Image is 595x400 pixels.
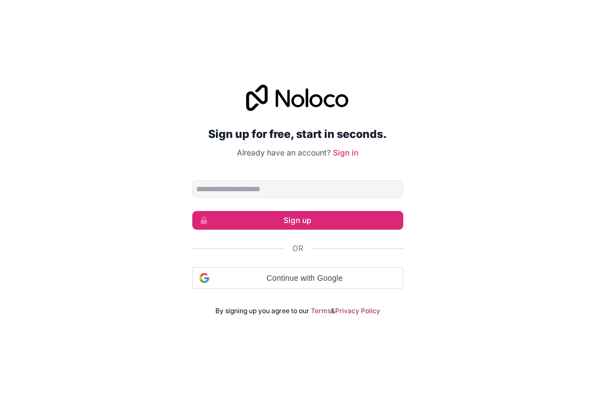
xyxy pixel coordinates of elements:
a: Sign in [333,148,358,157]
a: Privacy Policy [335,307,380,315]
span: Already have an account? [237,148,331,157]
button: Sign up [192,211,403,230]
span: Or [292,243,303,254]
a: Terms [311,307,331,315]
input: Email address [192,180,403,198]
span: & [331,307,335,315]
h2: Sign up for free, start in seconds. [192,124,403,144]
span: Continue with Google [214,273,396,284]
span: By signing up you agree to our [215,307,309,315]
div: Continue with Google [192,267,403,289]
